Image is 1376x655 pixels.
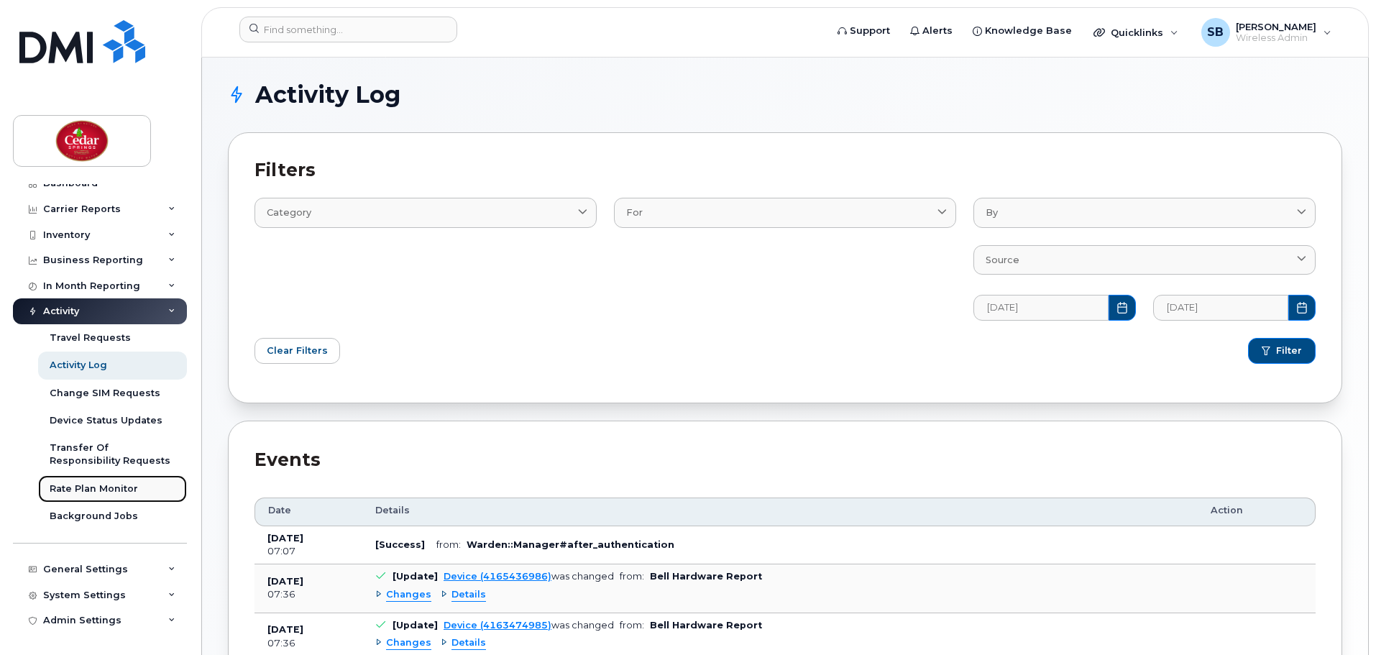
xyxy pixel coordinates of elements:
[444,620,614,631] div: was changed
[375,504,410,517] span: Details
[386,588,431,602] span: Changes
[267,344,328,357] span: Clear Filters
[267,206,311,219] span: Category
[973,295,1109,321] input: MM/DD/YYYY
[620,620,644,631] span: from:
[267,545,349,558] div: 07:07
[254,198,597,227] a: Category
[1248,338,1316,364] button: Filter
[267,637,349,650] div: 07:36
[267,576,303,587] b: [DATE]
[267,588,349,601] div: 07:36
[1198,498,1316,526] th: Action
[1288,295,1316,321] button: Choose Date
[614,198,956,227] a: For
[986,206,998,219] span: By
[254,447,1316,473] div: Events
[267,533,303,544] b: [DATE]
[1276,344,1302,357] span: Filter
[444,571,551,582] a: Device (4165436986)
[393,571,438,582] b: [Update]
[254,338,340,364] button: Clear Filters
[255,84,400,106] span: Activity Log
[451,588,486,602] span: Details
[268,504,291,517] span: Date
[375,539,425,550] b: [Success]
[451,636,486,650] span: Details
[444,571,614,582] div: was changed
[973,245,1316,275] a: Source
[1109,295,1136,321] button: Choose Date
[620,571,644,582] span: from:
[444,620,551,631] a: Device (4163474985)
[393,620,438,631] b: [Update]
[626,206,643,219] span: For
[436,539,461,550] span: from:
[267,624,303,635] b: [DATE]
[1153,295,1288,321] input: MM/DD/YYYY
[467,539,674,550] b: Warden::Manager#after_authentication
[650,571,762,582] b: Bell Hardware Report
[254,159,1316,180] h2: Filters
[650,620,762,631] b: Bell Hardware Report
[973,198,1316,227] a: By
[986,253,1019,267] span: Source
[386,636,431,650] span: Changes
